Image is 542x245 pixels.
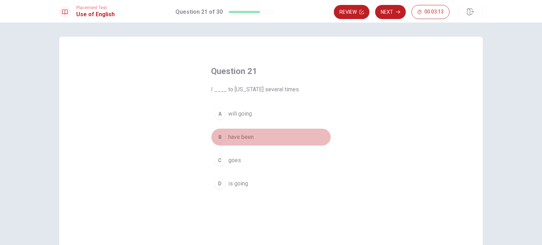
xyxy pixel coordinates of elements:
[211,128,331,146] button: Bhave been
[211,66,331,77] h4: Question 21
[76,10,115,19] h1: Use of English
[228,179,248,188] span: is going
[211,175,331,192] button: Dis going
[211,152,331,169] button: Cgoes
[211,85,331,94] span: I ____ to [US_STATE] several times.
[228,133,254,141] span: have been
[76,5,115,10] span: Placement Test
[214,131,225,143] div: B
[214,178,225,189] div: D
[424,9,444,15] span: 00:03:13
[411,5,450,19] button: 00:03:13
[228,156,241,165] span: goes
[228,110,252,118] span: will going
[214,108,225,120] div: A
[334,5,369,19] button: Review
[375,5,406,19] button: Next
[175,8,223,16] h1: Question 21 of 30
[211,105,331,123] button: Awill going
[214,155,225,166] div: C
